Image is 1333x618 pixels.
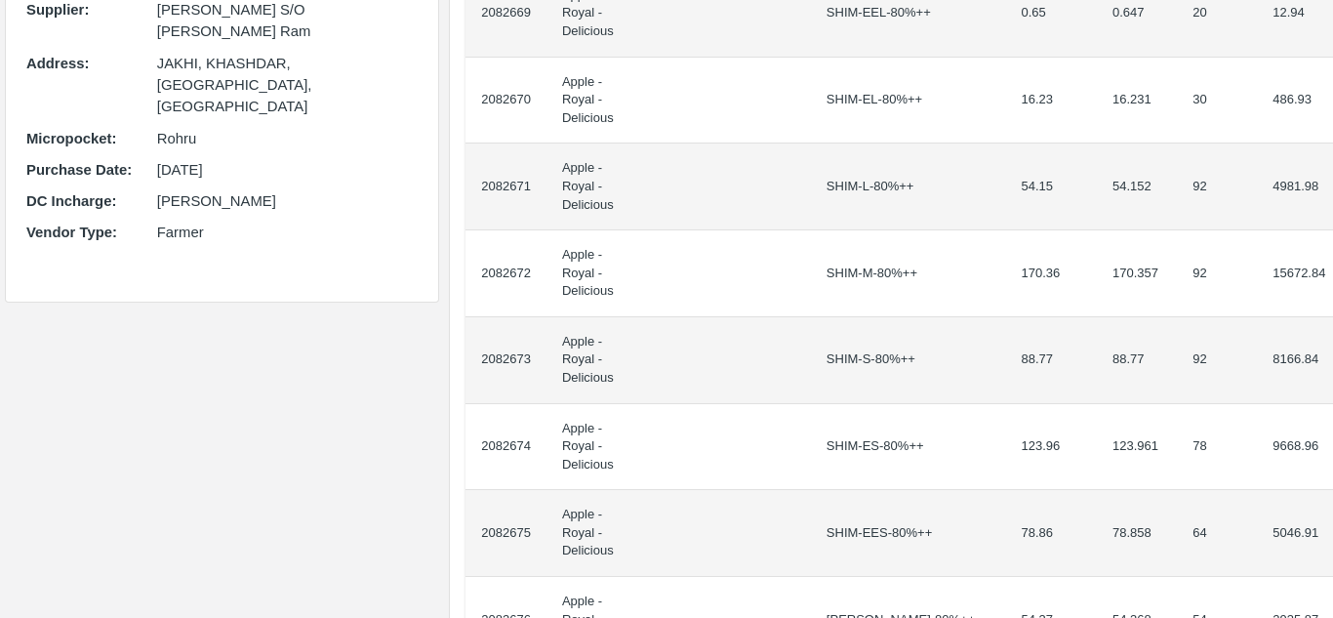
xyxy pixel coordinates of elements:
[157,128,419,149] p: Rohru
[546,230,633,317] td: Apple - Royal - Delicious
[1177,317,1257,404] td: 92
[546,404,633,491] td: Apple - Royal - Delicious
[465,404,546,491] td: 2082674
[157,222,419,243] p: Farmer
[1177,230,1257,317] td: 92
[465,58,546,144] td: 2082670
[546,144,633,230] td: Apple - Royal - Delicious
[1097,317,1177,404] td: 88.77
[1177,58,1257,144] td: 30
[157,159,419,181] p: [DATE]
[26,131,116,146] b: Micropocket :
[1005,144,1096,230] td: 54.15
[26,193,116,209] b: DC Incharge :
[1097,58,1177,144] td: 16.231
[811,404,1006,491] td: SHIM-ES-80%++
[1097,144,1177,230] td: 54.152
[157,190,419,212] p: [PERSON_NAME]
[546,317,633,404] td: Apple - Royal - Delicious
[26,2,89,18] b: Supplier :
[465,144,546,230] td: 2082671
[465,230,546,317] td: 2082672
[546,58,633,144] td: Apple - Royal - Delicious
[26,162,132,178] b: Purchase Date :
[465,490,546,577] td: 2082675
[1097,490,1177,577] td: 78.858
[1005,230,1096,317] td: 170.36
[1005,490,1096,577] td: 78.86
[811,144,1006,230] td: SHIM-L-80%++
[1005,317,1096,404] td: 88.77
[157,53,419,118] p: JAKHI, KHASHDAR, [GEOGRAPHIC_DATA], [GEOGRAPHIC_DATA]
[811,317,1006,404] td: SHIM-S-80%++
[811,230,1006,317] td: SHIM-M-80%++
[1177,144,1257,230] td: 92
[26,56,89,71] b: Address :
[1097,230,1177,317] td: 170.357
[26,225,117,240] b: Vendor Type :
[465,317,546,404] td: 2082673
[1005,404,1096,491] td: 123.96
[546,490,633,577] td: Apple - Royal - Delicious
[811,58,1006,144] td: SHIM-EL-80%++
[811,490,1006,577] td: SHIM-EES-80%++
[1177,404,1257,491] td: 78
[1177,490,1257,577] td: 64
[1005,58,1096,144] td: 16.23
[1097,404,1177,491] td: 123.961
